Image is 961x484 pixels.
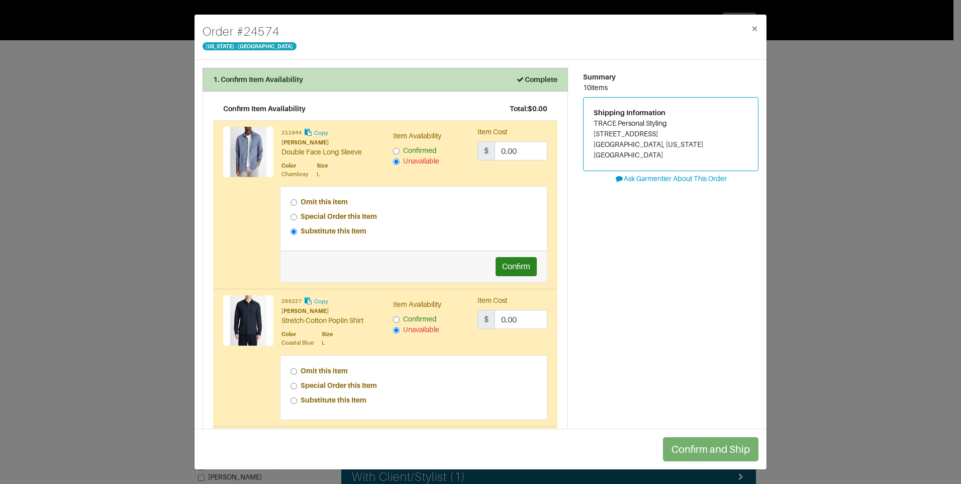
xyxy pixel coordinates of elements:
[393,131,441,141] label: Item Availability
[403,326,439,334] span: Unavailable
[751,22,758,35] span: ×
[213,75,303,84] strong: 1. Confirm Item Availability
[317,162,328,170] div: Size
[281,307,378,315] div: [PERSON_NAME]
[393,158,400,165] input: Unavailable
[393,148,400,154] input: Confirmed
[594,118,748,160] address: TRACE Personal Styling [STREET_ADDRESS] [GEOGRAPHIC_DATA], [US_STATE][GEOGRAPHIC_DATA]
[203,23,297,41] h4: Order # 24574
[477,127,507,137] label: Item Cost
[314,130,328,136] small: Copy
[291,368,297,375] input: Omit this item
[223,295,273,346] img: Product
[291,199,297,206] input: Omit this item
[281,299,302,305] small: 299227
[510,104,547,114] div: Total: $0.00
[291,397,297,404] input: Substitute this Item
[281,315,378,326] div: Stretch-Cotton Poplin Shirt
[516,75,557,84] strong: Complete
[477,141,495,160] span: $
[477,295,507,306] label: Item Cost
[281,330,314,339] div: Color
[291,214,297,220] input: Special Order this Item
[281,147,378,157] div: Double Face Long Sleeve
[301,198,348,206] strong: Omit this item
[281,170,309,179] div: Chambray
[314,298,328,304] small: Copy
[291,383,297,389] input: Special Order this Item
[743,15,766,43] button: Close
[403,315,437,323] span: Confirmed
[301,396,366,404] strong: Substitute this Item
[322,330,333,339] div: Size
[317,170,328,179] div: L
[393,299,441,310] label: Item Availability
[583,171,758,187] button: Ask Garmentier About This Order
[301,212,377,220] strong: Special Order this Item
[403,146,437,154] span: Confirmed
[281,339,314,347] div: Coastal Blue
[303,127,329,138] button: Copy
[403,157,439,165] span: Unavailable
[223,104,306,114] div: Confirm Item Availability
[223,127,273,177] img: Product
[583,72,758,83] div: Summary
[393,327,400,334] input: Unavailable
[301,227,366,235] strong: Substitute this Item
[663,437,758,461] button: Confirm and Ship
[393,316,400,323] input: Confirmed
[301,381,377,389] strong: Special Order this Item
[301,367,348,375] strong: Omit this item
[281,130,302,136] small: 211944
[281,138,378,147] div: [PERSON_NAME]
[496,257,537,276] button: Confirm
[303,295,329,307] button: Copy
[583,83,758,93] div: 10 items
[477,310,495,329] span: $
[203,42,297,50] span: [US_STATE] - [GEOGRAPHIC_DATA]
[281,162,309,170] div: Color
[594,109,665,117] span: Shipping Information
[291,228,297,235] input: Substitute this Item
[322,339,333,347] div: L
